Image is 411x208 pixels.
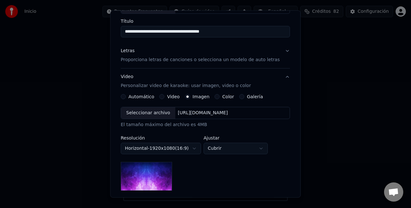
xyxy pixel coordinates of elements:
[121,74,251,89] div: Video
[121,136,201,140] label: Resolución
[121,57,280,63] p: Proporciona letras de canciones o selecciona un modelo de auto letras
[175,110,231,116] div: [URL][DOMAIN_NAME]
[121,43,290,68] button: LetrasProporciona letras de canciones o selecciona un modelo de auto letras
[121,19,290,23] label: Título
[121,48,135,54] div: Letras
[204,136,268,140] label: Ajustar
[121,83,251,89] p: Personalizar video de karaoke: usar imagen, video o color
[167,94,180,99] label: Video
[121,122,290,128] div: El tamaño máximo del archivo es 4MB
[121,107,175,119] div: Seleccionar archivo
[121,68,290,94] button: VideoPersonalizar video de karaoke: usar imagen, video o color
[223,94,234,99] label: Color
[128,94,154,99] label: Automático
[247,94,263,99] label: Galería
[193,94,210,99] label: Imagen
